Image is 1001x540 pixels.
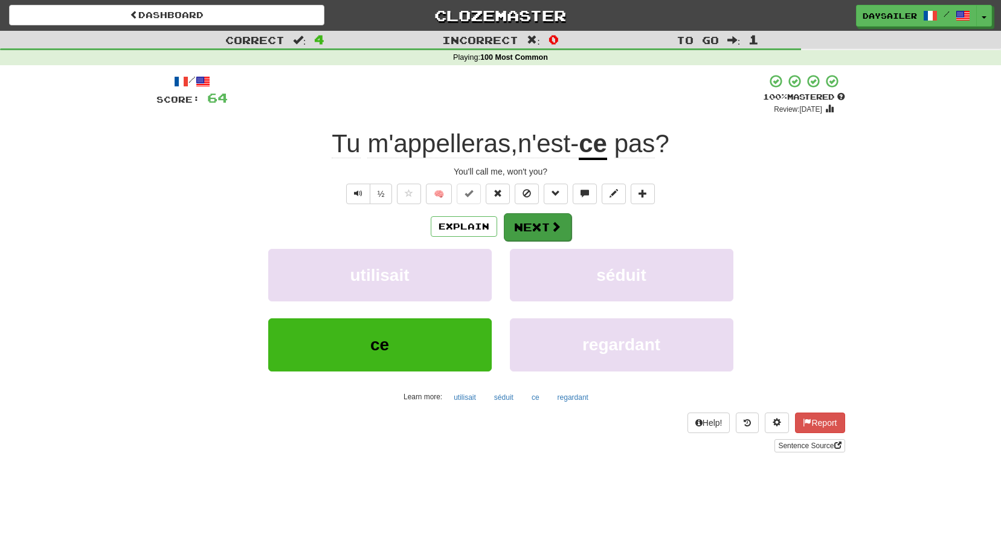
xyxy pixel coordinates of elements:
[426,184,452,204] button: 🧠
[447,388,483,407] button: utilisait
[370,184,393,204] button: ½
[596,266,646,284] span: séduit
[404,393,442,401] small: Learn more:
[314,32,324,47] span: 4
[156,94,200,104] span: Score:
[677,34,719,46] span: To go
[225,34,285,46] span: Correct
[736,413,759,433] button: Round history (alt+y)
[442,34,518,46] span: Incorrect
[525,388,546,407] button: ce
[293,35,306,45] span: :
[268,318,492,371] button: ce
[480,53,548,62] strong: 100 Most Common
[582,335,660,354] span: regardant
[207,90,228,105] span: 64
[774,439,845,452] a: Sentence Source
[397,184,421,204] button: Favorite sentence (alt+f)
[549,32,559,47] span: 0
[631,184,655,204] button: Add to collection (alt+a)
[370,335,389,354] span: ce
[332,129,579,158] span: ,
[486,184,510,204] button: Reset to 0% Mastered (alt+r)
[343,5,658,26] a: Clozemaster
[156,166,845,178] div: You'll call me, won't you?
[488,388,520,407] button: séduit
[774,105,822,114] small: Review: [DATE]
[687,413,730,433] button: Help!
[268,249,492,301] button: utilisait
[748,32,759,47] span: 1
[607,129,669,158] span: ?
[504,213,571,241] button: Next
[727,35,741,45] span: :
[527,35,540,45] span: :
[344,184,393,204] div: Text-to-speech controls
[856,5,977,27] a: Daysailer /
[614,129,655,158] span: pas
[431,216,497,237] button: Explain
[863,10,917,21] span: Daysailer
[573,184,597,204] button: Discuss sentence (alt+u)
[346,184,370,204] button: Play sentence audio (ctl+space)
[579,129,607,160] u: ce
[510,318,733,371] button: regardant
[763,92,787,101] span: 100 %
[515,184,539,204] button: Ignore sentence (alt+i)
[518,129,579,158] span: n'est-
[367,129,510,158] span: m'appelleras
[795,413,845,433] button: Report
[551,388,595,407] button: regardant
[763,92,845,103] div: Mastered
[944,10,950,18] span: /
[156,74,228,89] div: /
[510,249,733,301] button: séduit
[350,266,409,284] span: utilisait
[332,129,360,158] span: Tu
[544,184,568,204] button: Grammar (alt+g)
[9,5,324,25] a: Dashboard
[457,184,481,204] button: Set this sentence to 100% Mastered (alt+m)
[602,184,626,204] button: Edit sentence (alt+d)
